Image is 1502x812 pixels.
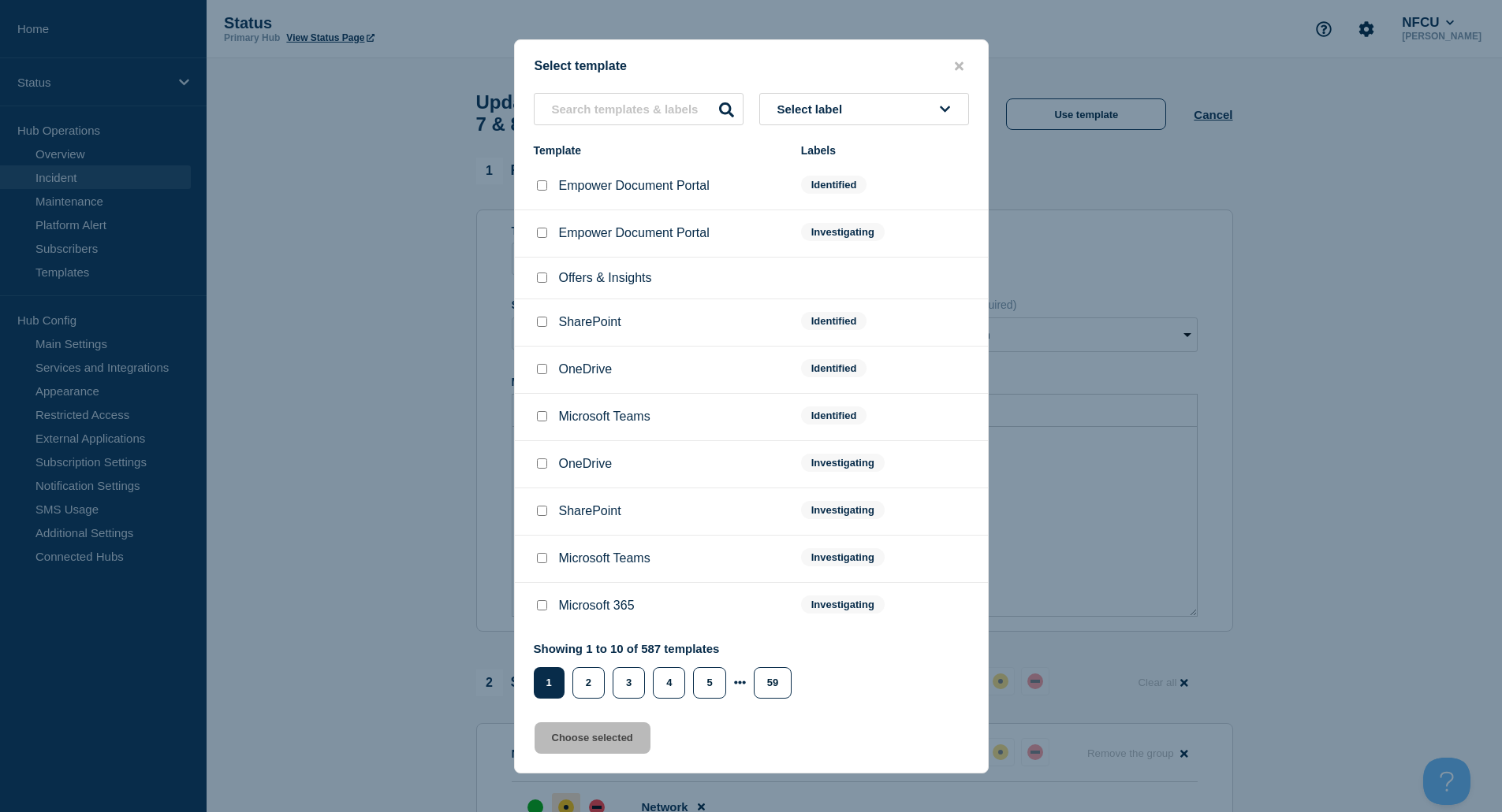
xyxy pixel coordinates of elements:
[559,410,650,424] p: Microsoft Teams
[801,406,867,425] span: Identified
[801,359,867,377] span: Identified
[572,667,605,699] button: 2
[801,223,885,241] span: Investigating
[653,667,685,699] button: 4
[537,506,547,516] input: SharePoint checkbox
[559,315,621,329] p: SharePoint
[534,642,800,655] p: Showing 1 to 10 of 587 templates
[801,144,969,157] div: Labels
[537,317,547,327] input: SharePoint checkbox
[537,458,547,469] input: OneDrive checkbox
[534,144,785,157] div: Template
[534,93,744,125] input: Search templates & labels
[801,176,867,194] span: Identified
[515,59,988,74] div: Select template
[559,457,613,471] p: OneDrive
[537,180,547,191] input: Empower Document Portal checkbox
[759,93,969,125] button: Select label
[559,551,650,565] p: Microsoft Teams
[801,595,885,614] span: Investigating
[559,226,710,240] p: Empower Document Portal
[559,599,635,613] p: Microsoft 365
[537,600,547,610] input: Microsoft 365 checkbox
[537,411,547,421] input: Microsoft Teams checkbox
[559,504,621,518] p: SharePoint
[801,454,885,472] span: Investigating
[535,722,650,754] button: Choose selected
[950,59,968,74] button: close button
[537,553,547,563] input: Microsoft Teams checkbox
[559,362,613,376] p: OneDrive
[754,667,792,699] button: 59
[537,273,547,283] input: Offers & Insights checkbox
[559,271,652,285] p: Offers & Insights
[801,312,867,330] span: Identified
[534,667,565,699] button: 1
[777,102,849,116] span: Select label
[559,179,710,193] p: Empower Document Portal
[693,667,725,699] button: 5
[613,667,645,699] button: 3
[537,228,547,238] input: Empower Document Portal checkbox
[801,548,885,566] span: Investigating
[801,501,885,519] span: Investigating
[537,364,547,374] input: OneDrive checkbox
